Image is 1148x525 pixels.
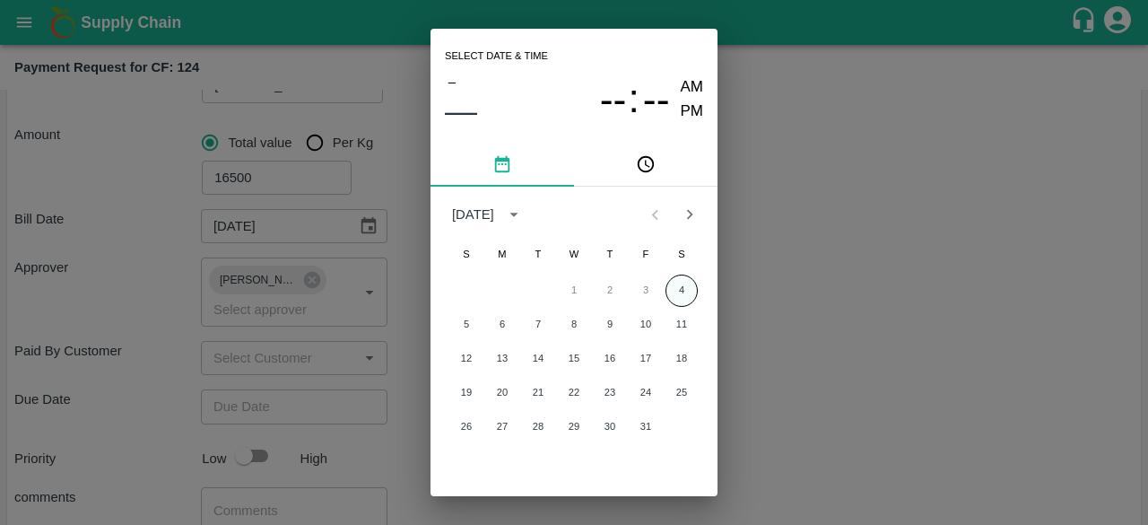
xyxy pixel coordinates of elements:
[450,237,483,273] span: Sunday
[445,43,548,70] span: Select date & time
[430,144,574,187] button: pick date
[665,309,698,341] button: 11
[450,343,483,375] button: 12
[628,75,639,123] span: :
[665,377,698,409] button: 25
[665,343,698,375] button: 18
[673,197,707,232] button: Next month
[486,411,518,443] button: 27
[574,144,717,187] button: pick time
[558,377,590,409] button: 22
[522,411,554,443] button: 28
[558,343,590,375] button: 15
[448,70,456,93] span: –
[558,237,590,273] span: Wednesday
[600,76,627,123] span: --
[452,205,494,224] div: [DATE]
[486,343,518,375] button: 13
[630,309,662,341] button: 10
[522,309,554,341] button: 7
[522,343,554,375] button: 14
[630,343,662,375] button: 17
[445,70,459,93] button: –
[486,377,518,409] button: 20
[630,411,662,443] button: 31
[558,411,590,443] button: 29
[450,411,483,443] button: 26
[558,309,590,341] button: 8
[486,309,518,341] button: 6
[665,237,698,273] span: Saturday
[594,343,626,375] button: 16
[522,377,554,409] button: 21
[594,309,626,341] button: 9
[486,237,518,273] span: Monday
[450,377,483,409] button: 19
[643,75,670,123] button: --
[665,275,698,307] button: 4
[445,93,477,129] button: ––
[681,100,704,124] button: PM
[522,237,554,273] span: Tuesday
[630,237,662,273] span: Friday
[681,75,704,100] button: AM
[594,237,626,273] span: Thursday
[594,377,626,409] button: 23
[500,200,528,229] button: calendar view is open, switch to year view
[600,75,627,123] button: --
[630,377,662,409] button: 24
[643,76,670,123] span: --
[450,309,483,341] button: 5
[594,411,626,443] button: 30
